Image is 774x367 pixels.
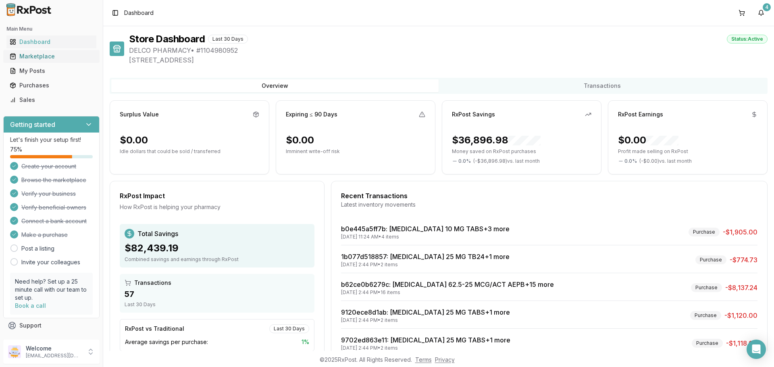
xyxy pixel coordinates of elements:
div: Status: Active [727,35,768,44]
p: Need help? Set up a 25 minute call with our team to set up. [15,278,88,302]
div: Sales [10,96,93,104]
div: $0.00 [286,134,314,147]
span: Total Savings [137,229,178,238]
button: Sales [3,93,100,106]
div: Last 30 Days [125,301,310,308]
div: Marketplace [10,52,93,60]
span: DELCO PHARMACY • # 1104980952 [129,46,768,55]
div: Purchase [692,339,723,348]
div: Latest inventory movements [341,201,757,209]
div: Purchase [689,228,720,236]
a: Post a listing [21,245,54,253]
p: Imminent write-off risk [286,148,425,155]
div: RxPost Earnings [618,110,663,118]
div: Purchase [695,255,726,264]
div: [DATE] 2:44 PM • 2 items [341,261,510,268]
span: Make a purchase [21,231,68,239]
a: My Posts [6,64,96,78]
p: Idle dollars that could be sold / transferred [120,148,259,155]
div: [DATE] 2:44 PM • 2 items [341,345,510,351]
span: Feedback [19,336,47,344]
a: Purchases [6,78,96,93]
button: Support [3,318,100,333]
div: Dashboard [10,38,93,46]
div: Last 30 Days [208,35,248,44]
a: 1b077d518857: [MEDICAL_DATA] 25 MG TB24+1 more [341,253,510,261]
a: b0e445a5ff7b: [MEDICAL_DATA] 10 MG TABS+3 more [341,225,510,233]
h1: Store Dashboard [129,33,205,46]
span: Create your account [21,162,76,170]
span: -$1,118.00 [726,338,757,348]
button: Purchases [3,79,100,92]
p: Money saved on RxPost purchases [452,148,591,155]
a: Terms [415,356,432,363]
span: Verify your business [21,190,76,198]
div: RxPost Impact [120,191,314,201]
div: Purchase [690,311,721,320]
span: Verify beneficial owners [21,203,86,211]
div: 57 [125,288,310,300]
p: Let's finish your setup first! [10,136,93,144]
div: $36,896.98 [452,134,541,147]
div: Surplus Value [120,110,159,118]
a: b62ce0b6279c: [MEDICAL_DATA] 62.5-25 MCG/ACT AEPB+15 more [341,280,554,288]
div: 4 [763,3,771,11]
img: User avatar [8,345,21,358]
span: 0.0 % [624,158,637,164]
button: Feedback [3,333,100,347]
span: Browse the marketplace [21,176,86,184]
span: Connect a bank account [21,217,87,225]
div: RxPost vs Traditional [125,325,184,333]
div: [DATE] 11:24 AM • 4 items [341,234,510,240]
span: ( - $36,896.98 ) vs. last month [473,158,540,164]
span: 75 % [10,145,22,153]
div: Last 30 Days [269,324,309,333]
p: [EMAIL_ADDRESS][DOMAIN_NAME] [26,352,82,359]
button: 4 [755,6,768,19]
a: Sales [6,93,96,107]
div: $0.00 [618,134,678,147]
h2: Main Menu [6,26,96,32]
div: Recent Transactions [341,191,757,201]
span: -$1,905.00 [723,227,757,237]
div: Purchase [691,283,722,292]
p: Profit made selling on RxPost [618,148,757,155]
span: Dashboard [124,9,154,17]
a: Dashboard [6,35,96,49]
div: Purchases [10,81,93,89]
a: Privacy [435,356,455,363]
span: Average savings per purchase: [125,338,208,346]
div: How RxPost is helping your pharmacy [120,203,314,211]
a: Marketplace [6,49,96,64]
button: Transactions [439,79,766,92]
a: Invite your colleagues [21,258,80,266]
div: My Posts [10,67,93,75]
p: Welcome [26,344,82,352]
img: RxPost Logo [3,3,55,16]
span: 1 % [302,338,309,346]
a: 9120ece8d1ab: [MEDICAL_DATA] 25 MG TABS+1 more [341,308,510,316]
button: Overview [111,79,439,92]
span: [STREET_ADDRESS] [129,55,768,65]
button: Marketplace [3,50,100,63]
div: Open Intercom Messenger [747,340,766,359]
a: 9702ed863e11: [MEDICAL_DATA] 25 MG TABS+1 more [341,336,510,344]
div: $0.00 [120,134,148,147]
div: [DATE] 2:44 PM • 2 items [341,317,510,323]
h3: Getting started [10,120,55,129]
a: Book a call [15,302,46,309]
div: [DATE] 2:44 PM • 16 items [341,289,554,296]
div: RxPost Savings [452,110,495,118]
div: $82,439.19 [125,242,310,255]
div: Combined savings and earnings through RxPost [125,256,310,263]
span: Transactions [134,279,171,287]
span: 0.0 % [458,158,471,164]
button: Dashboard [3,35,100,48]
button: My Posts [3,64,100,77]
span: -$8,137.24 [725,283,757,292]
span: ( - $0.00 ) vs. last month [639,158,692,164]
span: -$1,120.00 [724,311,757,320]
span: -$774.73 [730,255,757,265]
div: Expiring ≤ 90 Days [286,110,337,118]
nav: breadcrumb [124,9,154,17]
